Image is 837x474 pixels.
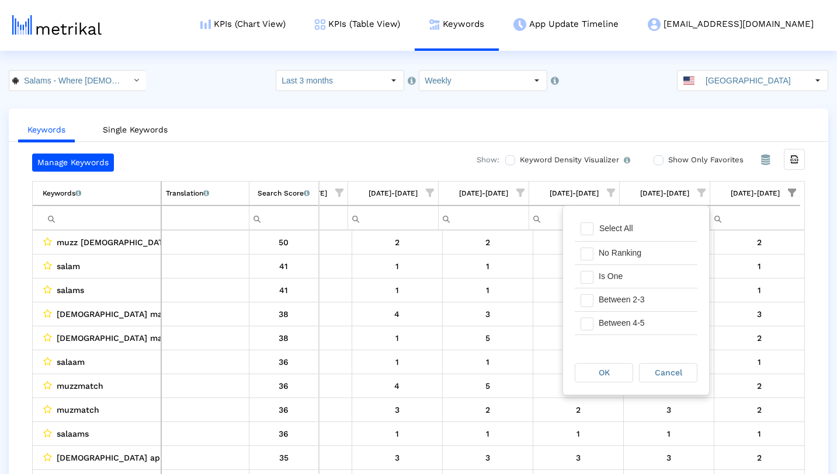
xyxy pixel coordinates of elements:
[628,450,710,465] div: 9/27/25
[12,15,102,35] img: metrical-logo-light.png
[126,71,146,90] div: Select
[32,154,114,172] a: Manage Keywords
[513,18,526,31] img: app-update-menu-icon.png
[253,306,315,322] div: 38
[258,186,310,201] div: Search Score
[718,259,801,274] div: 10/4/25
[593,312,697,334] div: Between 4-5
[447,426,529,441] div: 9/13/25
[516,189,525,197] span: Show filter options for column '09/07/25-09/13/25'
[529,182,619,205] td: Column 09/14/25-09/20/25
[166,186,209,201] div: Translation
[718,330,801,346] div: 10/4/25
[356,330,438,346] div: 9/6/25
[718,283,801,298] div: 10/4/25
[718,354,801,370] div: 10/4/25
[348,208,438,228] input: Filter cell
[628,426,710,441] div: 9/27/25
[249,205,319,230] td: Filter cell
[57,259,80,274] span: salam
[249,182,319,205] td: Column Search Score
[665,154,744,166] label: Show Only Favorites
[593,242,697,264] div: No Ranking
[447,354,529,370] div: 9/13/25
[356,235,438,250] div: 9/6/25
[529,205,619,230] td: Filter cell
[57,354,85,370] span: salaam
[718,378,801,393] div: 10/4/25
[253,402,315,417] div: 36
[356,259,438,274] div: 9/6/25
[439,208,529,228] input: Filter cell
[447,402,529,417] div: 9/13/25
[200,19,211,29] img: kpi-chart-menu-icon.png
[648,18,661,31] img: my-account-menu-icon.png
[93,119,177,141] a: Single Keywords
[356,450,438,465] div: 9/6/25
[348,182,438,205] td: Column 08/31/25-09/06/25
[57,426,89,441] span: salaams
[808,71,828,90] div: Select
[356,283,438,298] div: 9/6/25
[253,330,315,346] div: 38
[718,235,801,250] div: 10/4/25
[438,205,529,230] td: Filter cell
[57,450,194,465] span: [DEMOGRAPHIC_DATA] app dating
[517,154,630,166] label: Keyword Density Visualizer
[369,186,418,201] div: 08/31/25-09/06/25
[57,306,201,322] span: [DEMOGRAPHIC_DATA] matchmaker
[527,71,547,90] div: Select
[161,182,249,205] td: Column Translation
[640,186,689,201] div: [DATE]-[DATE]
[718,402,801,417] div: 10/4/25
[447,450,529,465] div: 9/13/25
[697,189,706,197] span: Show filter options for column '09/21/25-09/27/25'
[537,426,619,441] div: 9/20/25
[718,306,801,322] div: 10/4/25
[655,368,682,377] span: Cancel
[731,186,780,201] div: 09/28/25-10/04/25
[33,205,161,230] td: Filter cell
[18,119,75,142] a: Keywords
[447,378,529,393] div: 9/13/25
[43,208,161,228] input: Filter cell
[639,363,697,382] div: Cancel
[356,426,438,441] div: 9/6/25
[593,335,697,358] div: Between 6-10
[335,189,343,197] span: Show filter options for column '08/24/25-08/30/25'
[537,259,619,274] div: 9/20/25
[447,306,529,322] div: 9/13/25
[718,426,801,441] div: 10/4/25
[575,363,633,382] div: OK
[426,189,434,197] span: Show filter options for column '08/31/25-09/06/25'
[356,354,438,370] div: 9/6/25
[384,71,404,90] div: Select
[253,450,315,465] div: 35
[57,402,99,417] span: muzmatch
[537,402,619,417] div: 9/20/25
[253,283,315,298] div: 41
[253,235,315,250] div: 50
[253,426,315,441] div: 36
[537,283,619,298] div: 9/20/25
[429,19,440,30] img: keywords.png
[593,288,697,311] div: Between 2-3
[537,235,619,250] div: 9/20/25
[57,235,238,250] span: muzz [DEMOGRAPHIC_DATA] dating marriage
[465,154,499,172] div: Show:
[710,208,801,228] input: Filter cell
[718,450,801,465] div: 10/4/25
[447,235,529,250] div: 9/13/25
[33,182,161,205] td: Column Keyword
[43,186,81,201] div: Keywords
[447,283,529,298] div: 9/13/25
[537,450,619,465] div: 9/20/25
[537,306,619,322] div: 9/20/25
[57,378,103,393] span: muzzmatch
[593,224,639,233] div: Select All
[710,182,800,205] td: Column 09/28/25-10/04/25
[447,259,529,274] div: 9/13/25
[253,354,315,370] div: 36
[253,259,315,274] div: 41
[459,186,508,201] div: [DATE]-[DATE]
